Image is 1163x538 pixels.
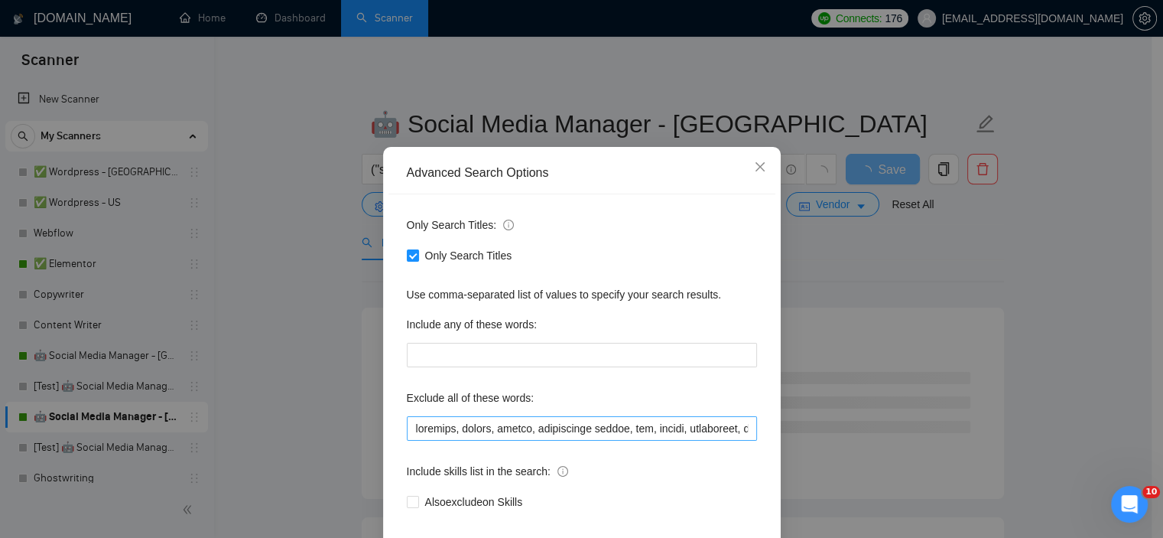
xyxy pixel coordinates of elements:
div: Use comma-separated list of values to specify your search results. [407,286,757,303]
span: info-circle [557,466,568,477]
div: Advanced Search Options [407,165,757,181]
span: Include skills list in the search: [407,463,568,480]
span: close [754,161,766,173]
iframe: Intercom live chat [1111,486,1148,523]
button: Close [739,147,781,188]
label: Include any of these words: [407,312,537,337]
span: Only Search Titles: [407,217,514,233]
span: Also exclude on Skills [419,494,529,510]
span: 10 [1142,486,1160,498]
span: info-circle [503,220,514,230]
span: Only Search Titles [419,247,518,264]
label: Exclude all of these words: [407,386,534,410]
